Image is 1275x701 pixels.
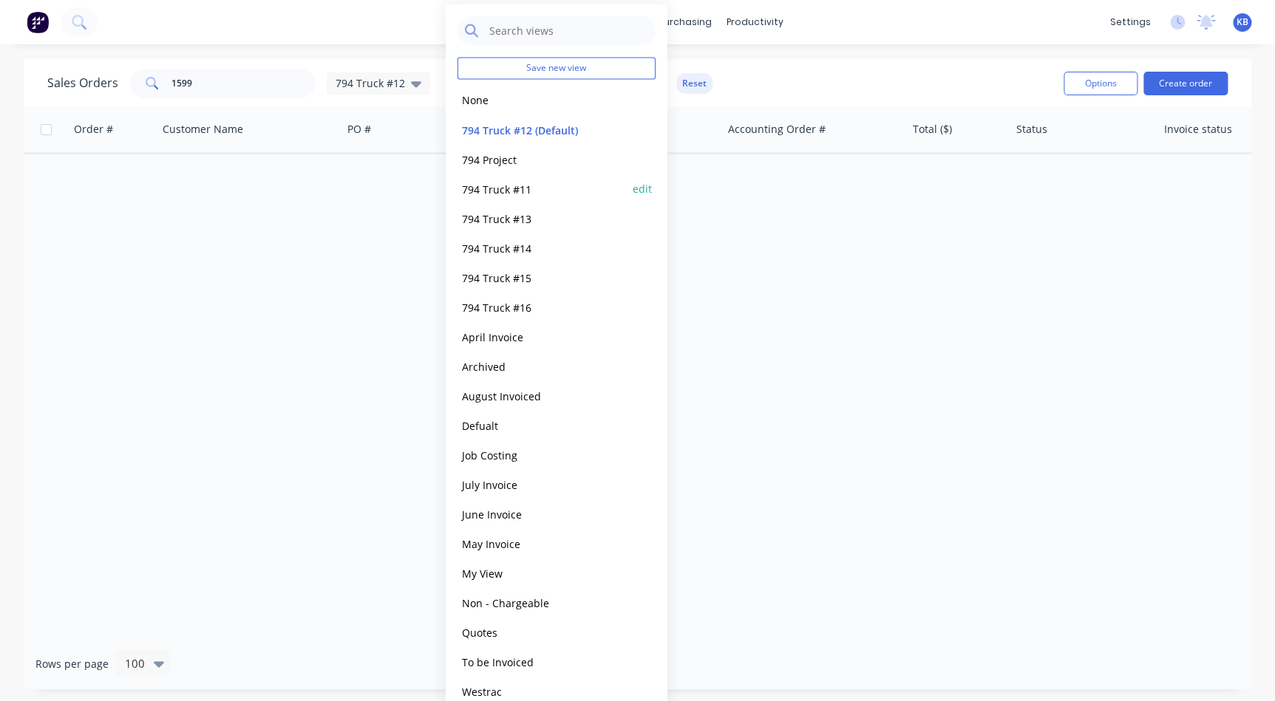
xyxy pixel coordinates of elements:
button: Quotes [458,623,626,640]
button: 794 Project [458,151,626,168]
button: 794 Truck #13 [458,210,626,227]
button: Defualt [458,417,626,434]
button: Options [1064,72,1138,95]
button: 794 Truck #16 [458,298,626,315]
input: Search views [488,16,648,45]
button: April Invoice [458,328,626,345]
img: Factory [27,11,49,33]
button: To be Invoiced [458,653,626,670]
div: Total ($) [913,122,952,137]
div: productivity [719,11,791,33]
span: 794 Truck #12 [336,75,405,91]
button: Create order [1143,72,1228,95]
div: Customer Name [163,122,243,137]
button: July Invoice [458,476,626,493]
button: Archived [458,358,626,375]
button: My View [458,564,626,581]
button: 794 Truck #15 [458,269,626,286]
button: None [458,92,626,109]
div: Accounting Order # [728,122,826,137]
button: Westrac [458,683,626,700]
button: August Invoiced [458,387,626,404]
div: Invoice status [1164,122,1232,137]
input: Search... [171,69,316,98]
button: 794 Truck #12 (Default) [458,121,626,138]
div: purchasing [652,11,719,33]
button: May Invoice [458,535,626,552]
button: Save new view [458,57,656,79]
button: Reset [676,73,713,94]
span: Rows per page [35,657,109,671]
div: PO # [347,122,371,137]
button: 794 Truck #11 [458,180,626,197]
button: edit [633,181,652,196]
button: Job Costing [458,446,626,463]
div: settings [1103,11,1158,33]
div: Order # [74,122,113,137]
div: Status [1016,122,1047,137]
span: KB [1237,16,1248,29]
button: June Invoice [458,505,626,522]
h1: Sales Orders [47,76,118,90]
button: Non - Chargeable [458,594,626,611]
button: 794 Truck #14 [458,239,626,256]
